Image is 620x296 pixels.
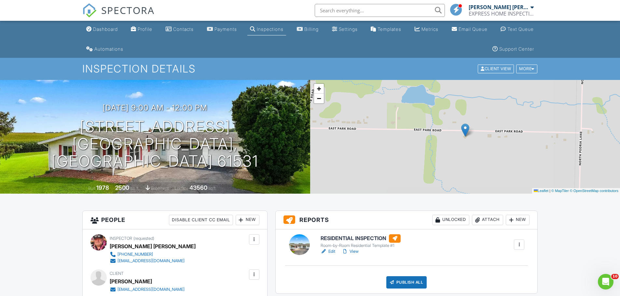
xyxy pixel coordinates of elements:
input: Search everything... [315,4,445,17]
a: Templates [368,23,404,35]
span: − [317,94,321,102]
span: 10 [611,274,619,279]
a: SPECTORA [82,9,155,22]
a: Edit [321,248,335,255]
a: [PHONE_NUMBER] [110,251,190,258]
span: (requested) [133,236,154,241]
h3: People [83,211,267,229]
div: Client View [478,65,514,73]
a: Metrics [412,23,441,35]
a: Text Queue [498,23,536,35]
div: Settings [339,26,358,32]
h3: Reports [276,211,538,229]
a: Leaflet [534,189,548,193]
a: [EMAIL_ADDRESS][DOMAIN_NAME] [110,258,190,264]
div: Attach [472,215,503,225]
span: basement [151,186,169,191]
a: Payments [204,23,240,35]
div: Support Center [499,46,534,52]
div: [EMAIL_ADDRESS][DOMAIN_NAME] [117,258,185,264]
div: Dashboard [93,26,118,32]
span: Built [88,186,95,191]
span: | [549,189,550,193]
a: [EMAIL_ADDRESS][DOMAIN_NAME] [110,286,185,293]
a: © OpenStreetMap contributors [570,189,618,193]
div: Profile [138,26,152,32]
span: sq.ft. [208,186,216,191]
div: Metrics [421,26,438,32]
a: © MapTiler [551,189,569,193]
div: 43560 [189,184,207,191]
a: Contacts [163,23,196,35]
div: 2500 [115,184,129,191]
div: [PHONE_NUMBER] [117,252,153,257]
div: [EMAIL_ADDRESS][DOMAIN_NAME] [117,287,185,292]
div: Billing [304,26,319,32]
div: [PERSON_NAME] [110,277,152,286]
div: Inspections [257,26,283,32]
div: Templates [378,26,401,32]
h3: [DATE] 9:00 am - 12:00 pm [103,103,207,112]
div: New [506,215,530,225]
div: Email Queue [459,26,488,32]
a: Client View [477,66,516,71]
span: Inspector [110,236,132,241]
a: Settings [329,23,360,35]
div: Contacts [173,26,194,32]
span: sq. ft. [130,186,139,191]
span: Client [110,271,124,276]
span: Lot Size [175,186,188,191]
div: Unlocked [432,215,469,225]
h6: RESIDENTIAL INSPECTION [321,234,401,243]
a: Support Center [490,43,537,55]
div: [PERSON_NAME] [PERSON_NAME] [110,241,196,251]
div: More [516,65,537,73]
img: Marker [461,123,469,137]
div: Disable Client CC Email [169,215,233,225]
a: RESIDENTIAL INSPECTION Room-by-Room Residential Template #1 [321,234,401,249]
a: Dashboard [84,23,120,35]
div: Publish All [386,276,427,289]
a: View [342,248,359,255]
a: Zoom in [314,84,324,94]
div: [PERSON_NAME] [PERSON_NAME] [469,4,529,10]
div: Room-by-Room Residential Template #1 [321,243,401,248]
span: SPECTORA [101,3,155,17]
iframe: Intercom live chat [598,274,613,290]
div: Automations [94,46,123,52]
h1: [STREET_ADDRESS] [GEOGRAPHIC_DATA], [GEOGRAPHIC_DATA] 61531 [10,118,300,170]
div: Payments [214,26,237,32]
span: + [317,84,321,93]
div: 1978 [96,184,109,191]
a: Billing [294,23,321,35]
a: Email Queue [449,23,490,35]
div: EXPRESS HOME INSPECTIONS, LLc [469,10,534,17]
h1: Inspection Details [82,63,538,74]
a: Company Profile [128,23,155,35]
img: The Best Home Inspection Software - Spectora [82,3,97,18]
a: Zoom out [314,94,324,103]
div: New [236,215,259,225]
div: Text Queue [507,26,534,32]
a: Inspections [247,23,286,35]
a: Automations (Basic) [84,43,126,55]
